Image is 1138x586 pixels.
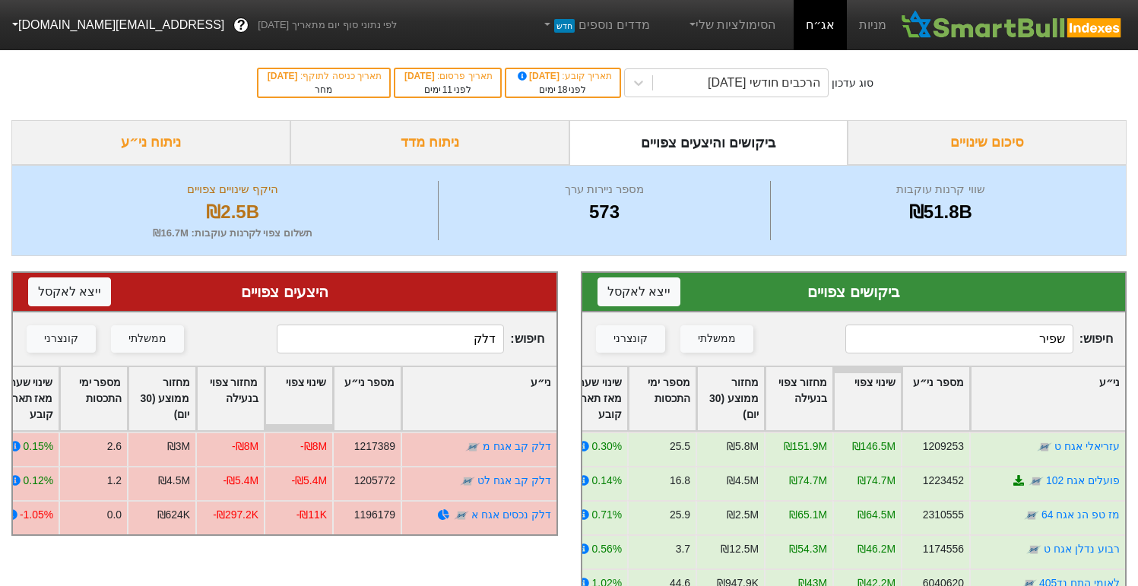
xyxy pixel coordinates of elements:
div: Toggle SortBy [334,367,401,430]
div: 1205772 [353,473,395,489]
div: 0.14% [592,473,622,489]
button: קונצרני [596,325,665,353]
img: tase link [454,508,469,523]
a: מדדים נוספיםחדש [535,10,656,40]
div: תאריך כניסה לתוקף : [266,69,382,83]
div: לפני ימים [514,83,612,97]
div: 1174556 [923,541,964,557]
div: ₪12.5M [721,541,759,557]
a: עזריאלי אגח ט [1054,440,1120,452]
div: Toggle SortBy [60,367,127,430]
div: ₪624K [157,507,189,523]
div: ₪46.2M [857,541,896,557]
span: [DATE] [268,71,300,81]
div: ₪64.5M [857,507,896,523]
div: 1.2 [106,473,121,489]
div: ₪4.5M [727,473,759,489]
div: Toggle SortBy [697,367,764,430]
div: סוג עדכון [832,75,873,91]
div: קונצרני [44,331,78,347]
div: -₪5.4M [291,473,327,489]
div: Toggle SortBy [971,367,1125,430]
div: 1217389 [353,439,395,455]
div: 25.9 [670,507,690,523]
div: ממשלתי [698,331,736,347]
div: ₪74.7M [789,473,827,489]
img: tase link [1037,439,1052,455]
div: ₪54.3M [789,541,827,557]
span: מחר [315,84,332,95]
div: מספר ניירות ערך [442,181,766,198]
div: 25.5 [670,439,690,455]
div: תשלום צפוי לקרנות עוקבות : ₪16.7M [31,226,434,241]
div: Toggle SortBy [834,367,901,430]
div: ₪4.5M [158,473,190,489]
div: 0.12% [23,473,52,489]
a: מז טפ הנ אגח 64 [1041,508,1120,521]
a: הסימולציות שלי [680,10,782,40]
div: ₪146.5M [852,439,896,455]
div: ניתוח ני״ע [11,120,290,165]
div: לפני ימים [403,83,493,97]
div: Toggle SortBy [265,367,332,430]
img: tase link [1029,474,1044,489]
span: חדש [554,19,575,33]
button: קונצרני [27,325,96,353]
img: tase link [460,474,475,489]
button: ייצא לאקסל [28,277,111,306]
a: דלק קב אגח לט [477,474,551,486]
div: תאריך פרסום : [403,69,493,83]
div: 0.15% [23,439,52,455]
div: -₪8M [232,439,258,455]
div: סיכום שינויים [848,120,1127,165]
div: ₪2.5B [31,198,434,226]
div: שווי קרנות עוקבות [775,181,1107,198]
div: ביקושים צפויים [598,280,1111,303]
div: 0.56% [592,541,622,557]
div: Toggle SortBy [902,367,969,430]
div: -1.05% [19,507,52,523]
span: ? [237,15,246,36]
div: 16.8 [670,473,690,489]
div: ₪51.8B [775,198,1107,226]
button: ממשלתי [680,325,753,353]
div: ביקושים והיצעים צפויים [569,120,848,165]
span: לפי נתוני סוף יום מתאריך [DATE] [258,17,397,33]
div: קונצרני [613,331,648,347]
div: 573 [442,198,766,226]
div: 2.6 [106,439,121,455]
div: 3.7 [676,541,690,557]
div: Toggle SortBy [197,367,264,430]
div: 1196179 [353,507,395,523]
div: ₪3M [166,439,189,455]
div: 0.0 [106,507,121,523]
div: -₪11K [296,507,326,523]
span: 18 [557,84,567,95]
div: היקף שינויים צפויים [31,181,434,198]
span: [DATE] [404,71,437,81]
div: ניתוח מדד [290,120,569,165]
span: חיפוש : [845,325,1113,353]
div: Toggle SortBy [766,367,832,430]
span: [DATE] [515,71,563,81]
div: Toggle SortBy [560,367,627,430]
div: Toggle SortBy [128,367,195,430]
button: ממשלתי [111,325,184,353]
span: חיפוש : [277,325,544,353]
div: ₪74.7M [857,473,896,489]
div: היצעים צפויים [28,280,541,303]
a: דלק נכסים אגח א [471,508,551,521]
div: 1209253 [923,439,964,455]
img: tase link [465,439,480,455]
div: 0.71% [592,507,622,523]
div: Toggle SortBy [629,367,696,430]
span: 11 [442,84,452,95]
img: tase link [1024,508,1039,523]
div: 2310555 [923,507,964,523]
div: Toggle SortBy [402,367,556,430]
div: ₪2.5M [727,507,759,523]
div: -₪5.4M [223,473,258,489]
div: תאריך קובע : [514,69,612,83]
div: ממשלתי [128,331,166,347]
div: ₪151.9M [784,439,827,455]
